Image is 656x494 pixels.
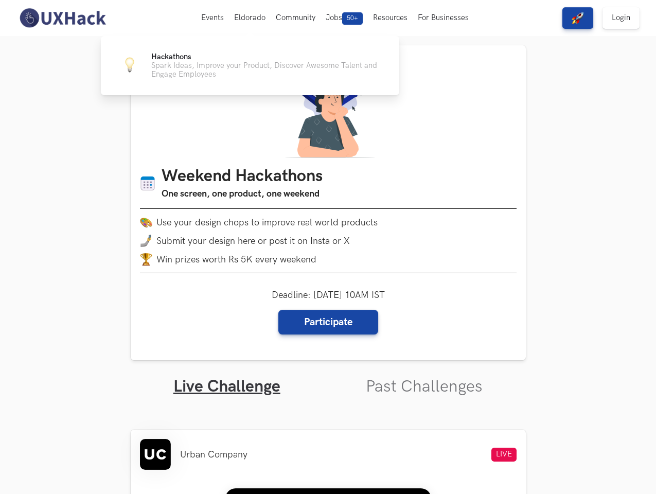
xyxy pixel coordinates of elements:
[156,236,350,246] span: Submit your design here or post it on Insta or X
[140,216,152,228] img: palette.png
[122,57,137,73] img: Bulb
[366,377,483,397] a: Past Challenges
[162,187,323,201] h3: One screen, one product, one weekend
[151,52,191,61] span: Hackathons
[602,7,640,29] a: Login
[572,12,584,24] img: rocket
[279,55,378,157] img: A designer thinking
[16,7,108,29] img: UXHack-logo.png
[162,167,323,187] h1: Weekend Hackathons
[180,449,247,460] li: Urban Company
[117,52,383,79] a: BulbHackathonsSpark Ideas, Improve your Product, Discover Awesome Talent and Engage Employees
[140,253,152,266] img: trophy.png
[491,448,517,462] span: LIVE
[278,310,378,334] a: Participate
[140,216,517,228] li: Use your design chops to improve real world products
[140,175,155,191] img: Calendar icon
[140,253,517,266] li: Win prizes worth Rs 5K every weekend
[342,12,363,25] span: 50+
[131,360,526,397] ul: Tabs Interface
[140,235,152,247] img: mobile-in-hand.png
[272,290,385,334] div: Deadline: [DATE] 10AM IST
[151,61,383,79] p: Spark Ideas, Improve your Product, Discover Awesome Talent and Engage Employees
[173,377,280,397] a: Live Challenge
